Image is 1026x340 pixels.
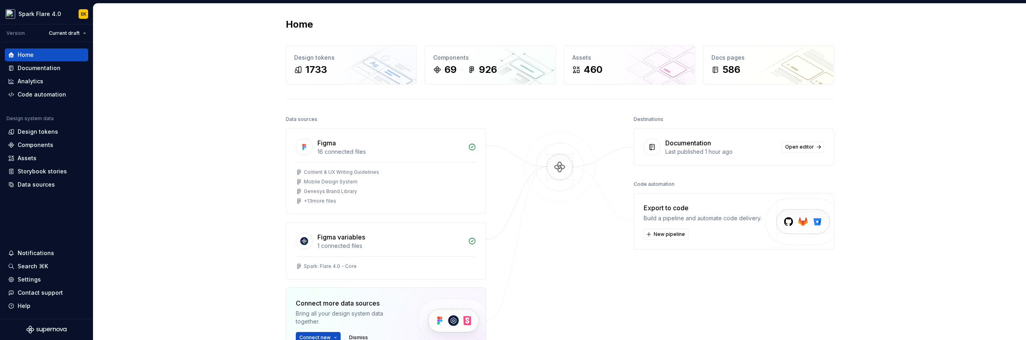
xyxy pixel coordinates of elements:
div: Build a pipeline and automate code delivery. [644,214,761,222]
div: Data sources [18,181,55,189]
svg: Supernova Logo [26,326,67,334]
div: Code automation [18,91,66,99]
div: Assets [572,54,687,62]
a: Components [5,139,88,151]
div: 926 [479,63,497,76]
button: Contact support [5,286,88,299]
div: Genesys Brand Library [304,188,357,195]
div: Design tokens [294,54,408,62]
span: New pipeline [654,231,685,237]
a: Figma16 connected filesContent & UX Writing GuidelinesMobile Design SystemGenesys Brand Library+1... [286,128,486,214]
div: 16 connected files [317,148,463,156]
div: Contact support [18,289,63,297]
a: Design tokens [5,125,88,138]
div: Spark: Flare 4.0 - Core [304,263,357,270]
a: Design tokens1733 [286,45,417,84]
a: Data sources [5,178,88,191]
div: Search ⌘K [18,262,48,270]
a: Assets [5,152,88,165]
button: Current draft [45,28,90,39]
div: Components [433,54,547,62]
a: Analytics [5,75,88,88]
div: 586 [723,63,740,76]
div: Export to code [644,203,761,213]
div: Figma variables [317,232,365,242]
div: Docs pages [711,54,826,62]
div: Design tokens [18,128,58,136]
button: Notifications [5,247,88,260]
div: Version [6,30,25,36]
div: Settings [18,276,41,284]
a: Code automation [5,88,88,101]
div: Figma [317,138,336,148]
div: Components [18,141,53,149]
div: Mobile Design System [304,179,357,185]
div: Help [18,302,30,310]
a: Figma variables1 connected filesSpark: Flare 4.0 - Core [286,222,486,280]
div: Last published 1 hour ago [665,148,777,156]
a: Docs pages586 [703,45,834,84]
a: Documentation [5,62,88,74]
div: Destinations [634,114,663,125]
a: Home [5,48,88,61]
div: Design system data [6,115,54,122]
div: Code automation [634,179,675,190]
a: Components69926 [425,45,556,84]
span: Current draft [49,30,80,36]
button: Help [5,300,88,312]
a: Open editor [782,141,824,153]
div: 1 connected files [317,242,463,250]
button: Spark Flare 4.0EK [2,5,91,22]
div: EK [81,11,86,17]
div: Content & UX Writing Guidelines [304,169,379,175]
div: Data sources [286,114,317,125]
div: Spark Flare 4.0 [18,10,61,18]
div: Documentation [665,138,711,148]
div: Home [18,51,34,59]
div: Bring all your design system data together. [296,310,404,326]
div: 460 [584,63,602,76]
div: Assets [18,154,36,162]
div: 69 [444,63,456,76]
a: Storybook stories [5,165,88,178]
h2: Home [286,18,313,31]
a: Settings [5,273,88,286]
div: Connect more data sources [296,298,404,308]
span: Open editor [785,144,814,150]
div: Analytics [18,77,43,85]
div: Notifications [18,249,54,257]
button: New pipeline [644,229,689,240]
img: d6852e8b-7cd7-4438-8c0d-f5a8efe2c281.png [6,9,15,19]
div: 1733 [305,63,327,76]
div: + 13 more files [304,198,336,204]
div: Documentation [18,64,61,72]
div: Storybook stories [18,167,67,175]
button: Search ⌘K [5,260,88,273]
a: Assets460 [564,45,695,84]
